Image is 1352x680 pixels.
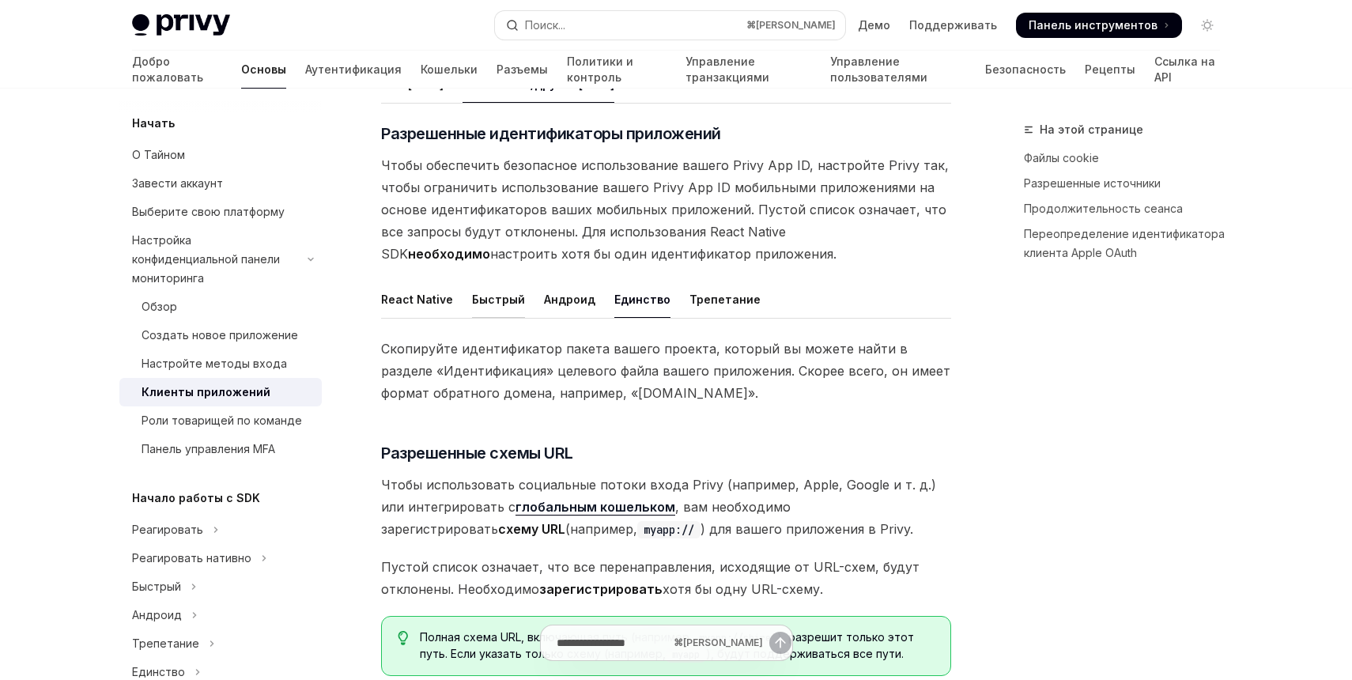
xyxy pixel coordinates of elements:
font: На этой странице [1040,123,1143,136]
button: Включить темный режим [1195,13,1220,38]
a: Рецепты [1085,51,1135,89]
a: Выберите свою платформу [119,198,322,226]
button: Переключить раздел «Реакция» [119,516,322,544]
font: Клиенты приложений [142,385,270,399]
a: Завести аккаунт [119,169,322,198]
a: Поддерживать [909,17,997,33]
font: Чтобы использовать социальные потоки входа Privy (например, Apple, Google и т. д.) или интегриров... [381,477,936,515]
font: Управление транзакциями [685,55,769,84]
font: О Тайном [132,148,185,161]
a: О Тайном [119,141,322,169]
img: светлый логотип [132,14,230,36]
a: Клиенты приложений [119,378,322,406]
font: Завести аккаунт [132,176,223,190]
font: Начать [132,116,175,130]
a: Панель инструментов [1016,13,1182,38]
font: Безопасность [985,62,1066,76]
font: хотя бы одну URL-схему. [663,581,823,597]
font: Единство [132,665,185,678]
font: Рецепты [1085,62,1135,76]
font: Поиск... [525,18,565,32]
font: Трепетание [689,293,761,306]
font: Андроид [132,608,182,621]
font: Продолжительность сеанса [1024,202,1183,215]
font: Единство [614,293,670,306]
button: Переключить раздел Swift [119,572,322,601]
font: Панель инструментов [1029,18,1158,32]
font: Добро пожаловать [132,55,203,84]
button: Переключить раздел Flutter [119,629,322,658]
font: Разрешенные идентификаторы приложений [381,124,721,143]
button: Переключить раздел React Native [119,544,322,572]
font: Пустой список означает, что все перенаправления, исходящие от URL-схем, будут отклонены. Необходимо [381,559,920,597]
font: Разъемы [497,62,548,76]
font: Разрешенные схемы URL [381,444,573,463]
a: Безопасность [985,51,1066,89]
button: Переключить раздел Android [119,601,322,629]
a: Демо [858,17,890,33]
font: Чтобы обеспечить безопасное использование вашего Privy App ID, настройте Privy так, чтобы огранич... [381,157,949,262]
a: Создать новое приложение [119,321,322,349]
code: myapp:// [637,521,701,538]
a: Продолжительность сеанса [1024,196,1233,221]
font: Быстрый [472,293,525,306]
a: Политики и контроль [567,51,667,89]
font: Переопределение идентификатора клиента Apple OAuth [1024,227,1225,259]
font: ⌘ [746,19,756,31]
font: Реагировать [132,523,203,536]
font: Настройка конфиденциальной панели мониторинга [132,233,280,285]
input: Задайте вопрос... [557,625,667,660]
font: (например, [565,521,637,537]
button: Переключить раздел «Настройка конфиденциальной панели мониторинга» [119,226,322,293]
font: необходимо [408,246,490,262]
a: Основы [241,51,286,89]
a: Ссылка на API [1154,51,1220,89]
a: Аутентификация [305,51,402,89]
font: Настройте методы входа [142,357,287,370]
font: ) для вашего приложения в Privy. [701,521,913,537]
font: Начало работы с SDK [132,491,260,504]
font: зарегистрировать [539,581,663,597]
font: [PERSON_NAME] [756,19,836,31]
a: Файлы cookie [1024,145,1233,171]
a: Переопределение идентификатора клиента Apple OAuth [1024,221,1233,266]
a: Управление пользователями [830,51,967,89]
font: React Native [381,293,453,306]
button: Отправить сообщение [769,632,791,654]
font: Андроид [544,293,595,306]
a: Управление транзакциями [685,51,811,89]
font: Политики и контроль [567,55,633,84]
font: схему URL [498,521,565,537]
font: Ссылка на API [1154,55,1215,84]
a: Кошельки [421,51,478,89]
font: Скопируйте идентификатор пакета вашего проекта, который вы можете найти в разделе «Идентификация»... [381,341,950,401]
a: Разрешенные источники [1024,171,1233,196]
a: Роли товарищей по команде [119,406,322,435]
font: Роли товарищей по команде [142,414,302,427]
font: Быстрый [132,580,181,593]
font: Аутентификация [305,62,402,76]
font: Панель управления MFA [142,442,275,455]
a: Добро пожаловать [132,51,222,89]
a: Разъемы [497,51,548,89]
font: Кошельки [421,62,478,76]
font: Файлы cookie [1024,151,1099,164]
a: Панель управления MFA [119,435,322,463]
font: Реагировать нативно [132,551,251,565]
a: Настройте методы входа [119,349,322,378]
font: Основы [241,62,286,76]
font: Разрешенные источники [1024,176,1161,190]
button: Открытый поиск [495,11,845,40]
a: глобальным кошельком [515,499,675,516]
font: Трепетание [132,637,199,650]
font: Управление пользователями [830,55,927,84]
font: Обзор [142,300,177,313]
a: Обзор [119,293,322,321]
font: Создать новое приложение [142,328,298,342]
font: Поддерживать [909,18,997,32]
font: настроить хотя бы один идентификатор приложения. [490,246,837,262]
font: Демо [858,18,890,32]
font: Выберите свою платформу [132,205,285,218]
